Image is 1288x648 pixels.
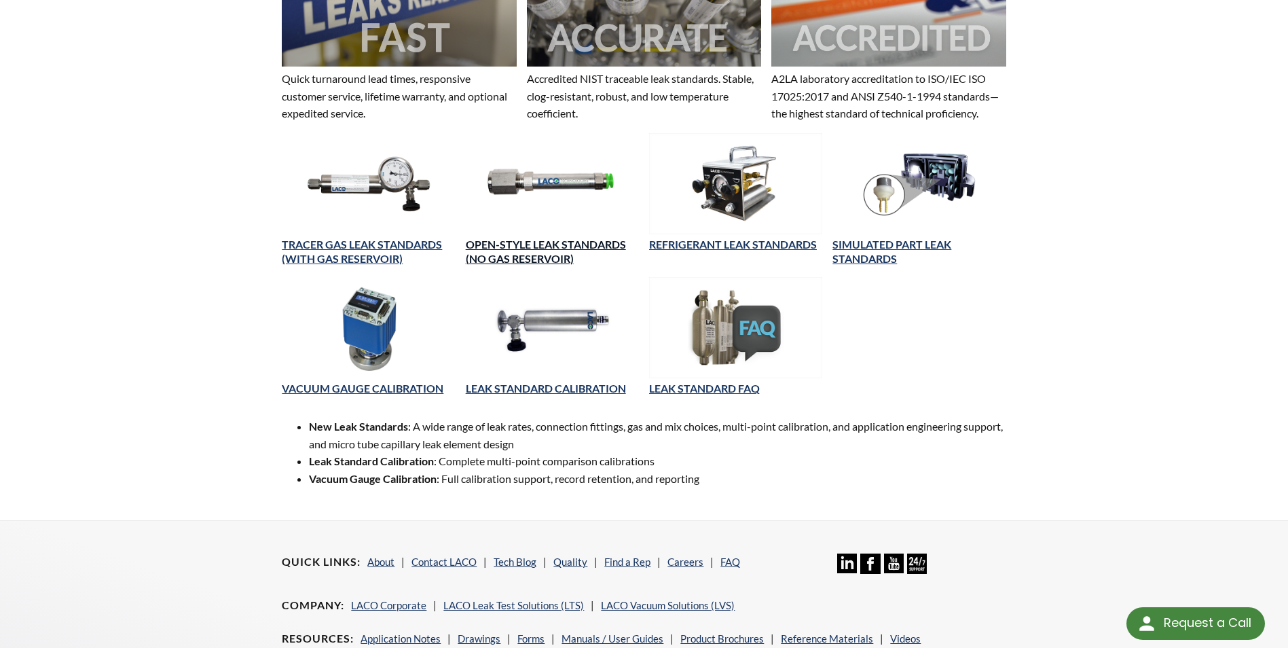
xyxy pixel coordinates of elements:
[282,632,354,646] h4: Resources
[351,599,426,611] a: LACO Corporate
[562,632,663,645] a: Manuals / User Guides
[282,277,455,378] img: Vacuum Gauge Calibration image
[309,452,1006,470] li: : Complete multi-point comparison calibrations
[1164,607,1251,638] div: Request a Call
[282,598,344,613] h4: Company
[466,238,626,265] a: OPEN-STYLE LEAK STANDARDS (NO GAS RESERVOIR)
[282,238,442,265] a: TRACER GAS LEAK STANDARDS (WITH GAS RESERVOIR)
[411,556,477,568] a: Contact LACO
[832,238,951,265] a: SIMULATED PART LEAK STANDARDS
[649,133,822,234] img: Refrigerant Leak Standard image
[832,133,1006,234] img: Simulated Part Leak Standard image
[361,632,441,645] a: Application Notes
[282,382,443,395] a: VACUUM GAUGE CALIBRATION
[466,133,639,234] img: Open-Style Leak Standard
[517,632,545,645] a: Forms
[309,454,434,467] strong: Leak Standard Calibration
[667,556,703,568] a: Careers
[720,556,740,568] a: FAQ
[282,133,455,234] img: Calibrated Leak Standard with Gauge
[604,556,650,568] a: Find a Rep
[1136,613,1158,634] img: round button
[601,599,735,611] a: LACO Vacuum Solutions (LVS)
[466,277,639,378] img: Leak Standard Calibration image
[443,599,584,611] a: LACO Leak Test Solutions (LTS)
[649,238,817,251] a: REFRIGERANT LEAK STANDARDS
[890,632,921,645] a: Videos
[680,632,764,645] a: Product Brochures
[309,420,408,433] strong: New Leak Standards
[309,418,1006,452] li: : A wide range of leak rates, connection fittings, gas and mix choices, multi-point calibration, ...
[649,382,760,395] a: LEAK STANDARD FAQ
[781,632,873,645] a: Reference Materials
[907,564,927,576] a: 24/7 Support
[466,382,626,395] a: LEAK STANDARD CALIBRATION
[309,472,437,485] strong: Vacuum Gauge Calibration
[367,556,394,568] a: About
[282,555,361,569] h4: Quick Links
[649,277,822,378] img: FAQ image showing leak standard examples
[907,554,927,573] img: 24/7 Support Icon
[527,70,761,122] p: Accredited NIST traceable leak standards. Stable, clog-resistant, robust, and low temperature coe...
[309,470,1006,488] li: : Full calibration support, record retention, and reporting
[553,556,587,568] a: Quality
[282,70,516,122] p: Quick turnaround lead times, responsive customer service, lifetime warranty, and optional expedit...
[458,632,500,645] a: Drawings
[1126,607,1265,640] div: Request a Call
[771,70,1006,122] p: A2LA laboratory accreditation to ISO/IEC ISO 17025:2017 and ANSI Z540-1-1994 standards—the highes...
[494,556,536,568] a: Tech Blog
